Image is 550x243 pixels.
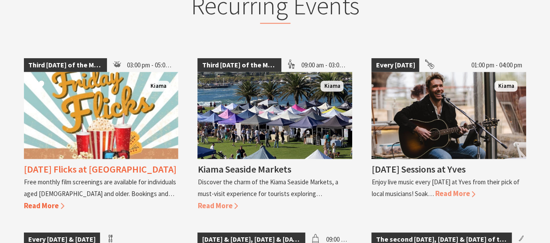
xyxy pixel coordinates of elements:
[24,178,176,198] p: Free monthly film screenings are available for individuals aged [DEMOGRAPHIC_DATA] and older. Boo...
[197,163,291,175] h4: Kiama Seaside Markets
[371,58,526,211] a: Every [DATE] 01:00 pm - 04:00 pm James Burton Kiama [DATE] Sessions at Yves Enjoy live music ever...
[371,163,465,175] h4: [DATE] Sessions at Yves
[371,178,519,198] p: Enjoy live music every [DATE] at Yves from their pick of local musicians! Soak…
[25,71,53,101] button: Click to Favourite Friday Flicks at Kiama Library
[371,72,526,159] img: James Burton
[24,58,107,72] span: Third [DATE] of the Month
[197,72,352,159] img: Kiama Seaside Market
[147,81,170,92] span: Kiama
[197,201,238,210] span: Read More
[24,163,177,175] h4: [DATE] Flicks at [GEOGRAPHIC_DATA]
[123,58,178,72] span: 03:00 pm - 05:00 pm
[24,201,64,210] span: Read More
[197,58,281,72] span: Third [DATE] of the Month
[197,58,352,211] a: Third [DATE] of the Month 09:00 am - 03:00 pm Kiama Seaside Market Kiama Kiama Seaside Markets Di...
[24,58,179,211] a: Third [DATE] of the Month 03:00 pm - 05:00 pm Kiama [DATE] Flicks at [GEOGRAPHIC_DATA] Free month...
[320,81,343,92] span: Kiama
[371,58,419,72] span: Every [DATE]
[494,81,517,92] span: Kiama
[197,178,338,198] p: Discover the charm of the Kiama Seaside Markets, a must-visit experience for tourists exploring…
[435,189,475,198] span: Read More
[297,58,353,72] span: 09:00 am - 03:00 pm
[467,58,526,72] span: 01:00 pm - 04:00 pm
